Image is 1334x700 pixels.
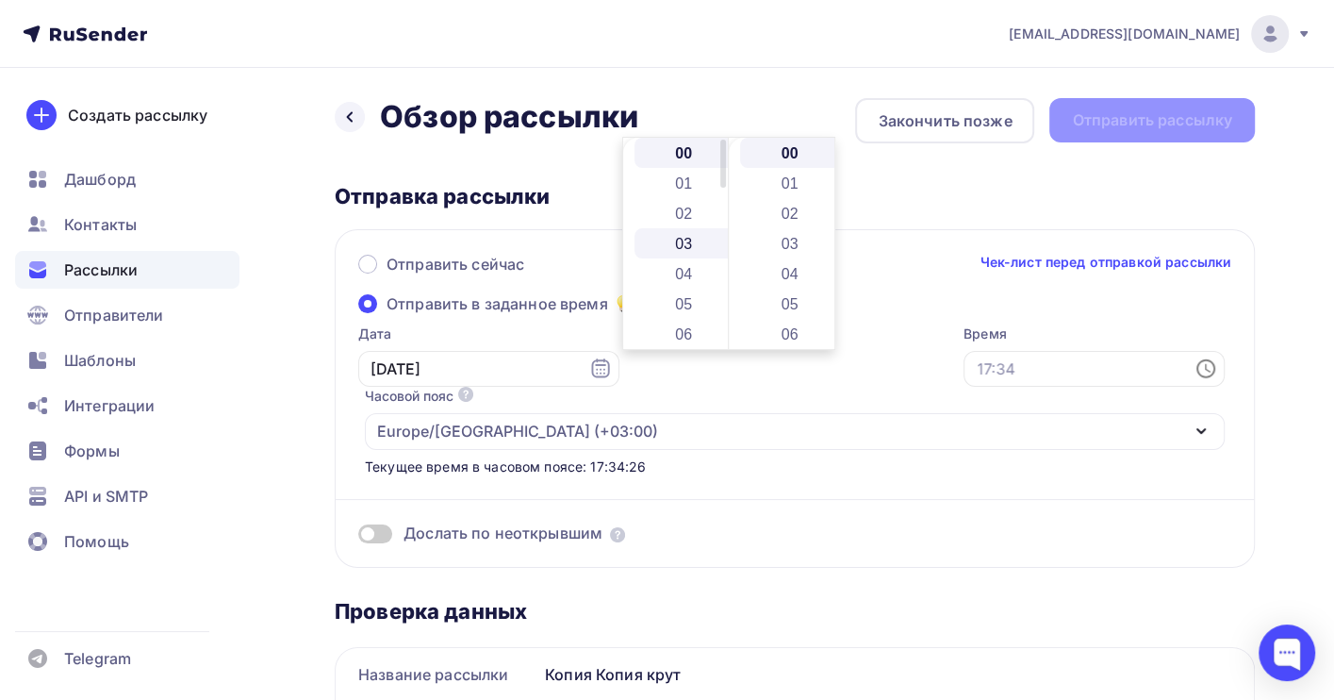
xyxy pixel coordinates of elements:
label: Дата [358,325,619,343]
li: 03 [634,228,736,258]
span: Дашборд [64,168,136,191]
label: Время [963,325,1225,343]
a: Чек-лист перед отправкой рассылки [980,253,1231,272]
span: Помощь [64,530,129,553]
a: [EMAIL_ADDRESS][DOMAIN_NAME] [1009,15,1311,53]
span: Заместитель генерального директора издательско-консалтинговой группы , аттестованный преподавател... [40,406,510,442]
div: Закончить позже [878,109,1012,132]
span: Лектор: [PERSON_NAME] [PERSON_NAME] [116,384,435,400]
span: Интеграции [64,394,155,417]
li: 05 [740,289,842,319]
h2: Обзор рассылки [380,98,638,136]
span: Формы [64,440,120,462]
li: 03 [740,228,842,258]
div: Текущее время в часовом поясе: 17:34:26 [365,458,1225,476]
span: Отправить в заданное время [387,292,608,315]
li: 00 [740,138,842,168]
li: 01 [740,168,842,198]
a: Формы [15,432,239,470]
li: 04 [740,258,842,289]
input: 17:34 [963,351,1225,387]
a: Позвонить нам [371,9,511,48]
strong: Позвонить нам [391,21,490,36]
span: Отправить сейчас [387,253,524,275]
strong: Зарегистрироваться на курс [179,316,380,332]
strong: CIT - Бухгалтерские курсы [34,20,257,39]
li: 01 [634,168,736,198]
a: Отправители [15,296,239,334]
span: Заявка на Абонемент -30% [321,153,489,168]
div: Часовой пояс [365,387,453,406]
div: Europe/[GEOGRAPHIC_DATA] (+03:00) [377,420,658,442]
li: 05 [634,289,736,319]
a: Дашборд [15,160,239,198]
input: 01.09.2025 [358,351,619,387]
button: Часовой пояс Europe/[GEOGRAPHIC_DATA] (+03:00) [365,387,1225,450]
div: Проверка данных [335,598,1255,625]
div: Создать рассылку [68,104,207,126]
a: Зарегистрироваться на курс [160,307,399,342]
li: 04 [634,258,736,289]
li: 02 [634,198,736,228]
li: 02 [740,198,842,228]
li: 06 [740,319,842,349]
span: Дослать по неоткрывшим [403,523,602,544]
a: Контакты [15,206,239,243]
span: Шаблоны [64,349,136,372]
strong: Приглашаем на семинар [DATE] [31,156,260,203]
span: Telegram [64,647,131,670]
span: API и SMTP [64,485,148,508]
span: Контакты [64,213,137,236]
li: 06 [634,319,736,349]
li: 00 [634,138,736,168]
span: Отправители [64,304,164,326]
span: ОТЧЁТ ЗА 3 КВАРТАЛ: Последние изменения. [30,258,521,284]
a: Заявка на Абонемент -30% [303,143,508,178]
div: Отправка рассылки [335,183,1255,209]
a: Шаблоны [15,342,239,379]
span: [EMAIL_ADDRESS][DOMAIN_NAME] [1009,25,1240,43]
span: Автор многочисленных книг и публикаций в профессиональных бухгалтерских изданиях, в том числе авт... [45,448,504,527]
span: Рассылки [64,258,138,281]
h1: НДС И НАЛОГ НА ПРИБЫЛЬ. [25,225,525,288]
a: Рассылки [15,251,239,289]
